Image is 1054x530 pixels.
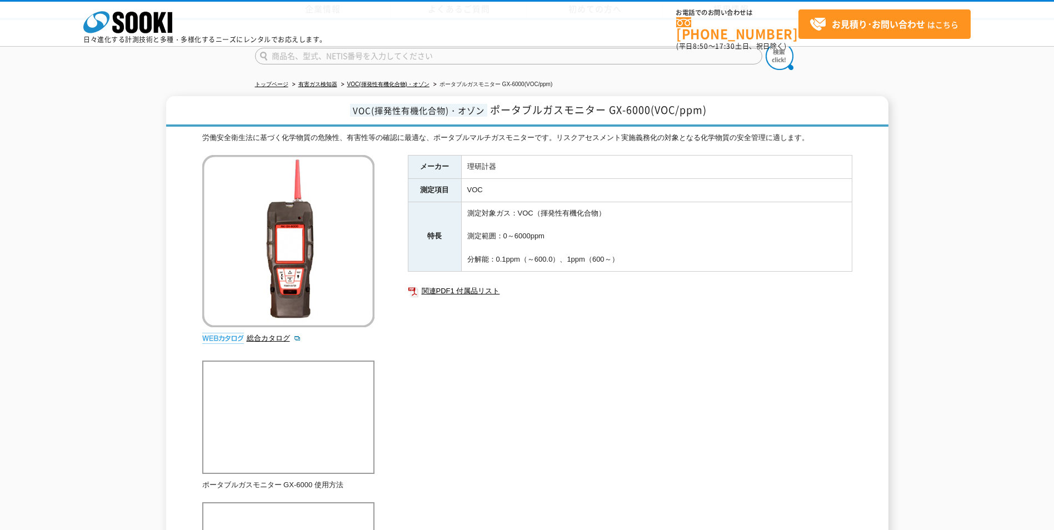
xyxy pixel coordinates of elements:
a: トップページ [255,81,288,87]
strong: お見積り･お問い合わせ [832,17,925,31]
span: はこちら [810,16,958,33]
a: 関連PDF1 付属品リスト [408,284,852,298]
div: 労働安全衛生法に基づく化学物質の危険性、有害性等の確認に最適な、ポータブルマルチガスモニターです。リスクアセスメント実施義務化の対象となる化学物質の安全管理に適します。 [202,132,852,144]
span: (平日 ～ 土日、祝日除く) [676,41,786,51]
a: お見積り･お問い合わせはこちら [798,9,971,39]
span: お電話でのお問い合わせは [676,9,798,16]
a: 総合カタログ [247,334,301,342]
th: 測定項目 [408,178,461,202]
img: btn_search.png [766,42,793,70]
p: ポータブルガスモニター GX-6000 使用方法 [202,479,374,491]
th: メーカー [408,156,461,179]
span: 17:30 [715,41,735,51]
td: 測定対象ガス：VOC（揮発性有機化合物） 測定範囲：0～6000ppm 分解能：0.1ppm（～600.0）、1ppm（600～） [461,202,852,271]
a: 有害ガス検知器 [298,81,337,87]
a: [PHONE_NUMBER] [676,17,798,40]
td: VOC [461,178,852,202]
a: VOC(揮発性有機化合物)・オゾン [347,81,429,87]
li: ポータブルガスモニター GX-6000(VOC/ppm) [431,79,552,91]
img: ポータブルガスモニター GX-6000(VOC/ppm) [202,155,374,327]
span: VOC(揮発性有機化合物)・オゾン [350,104,487,117]
th: 特長 [408,202,461,271]
span: 8:50 [693,41,708,51]
input: 商品名、型式、NETIS番号を入力してください [255,48,762,64]
img: webカタログ [202,333,244,344]
span: ポータブルガスモニター GX-6000(VOC/ppm) [490,102,707,117]
td: 理研計器 [461,156,852,179]
p: 日々進化する計測技術と多種・多様化するニーズにレンタルでお応えします。 [83,36,327,43]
